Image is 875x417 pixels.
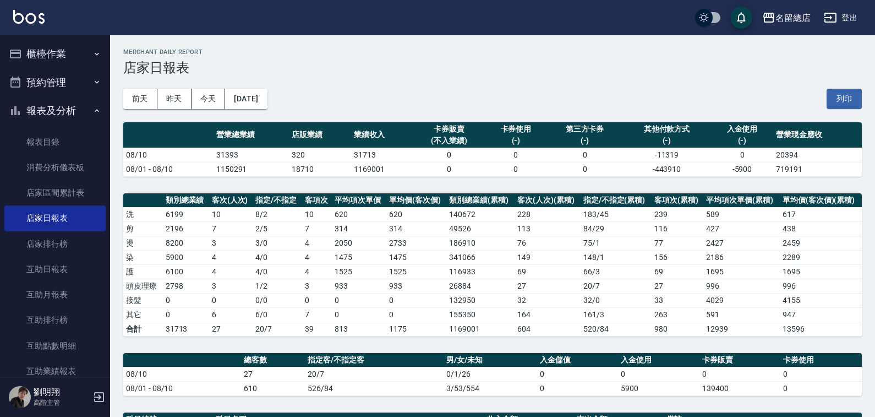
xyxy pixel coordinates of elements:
td: 0 [485,162,547,176]
td: 719191 [773,162,862,176]
td: 0 [302,293,332,307]
table: a dense table [123,122,862,177]
td: 31713 [351,148,413,162]
td: 947 [780,307,862,322]
td: 32 [515,293,581,307]
div: 卡券使用 [488,123,544,135]
td: 6 / 0 [253,307,302,322]
td: 0 [209,293,253,307]
td: 996 [703,279,780,293]
td: 604 [515,322,581,336]
a: 店家區間累計表 [4,180,106,205]
td: 08/01 - 08/10 [123,162,214,176]
th: 男/女/未知 [444,353,537,367]
td: 933 [386,279,446,293]
td: 1525 [386,264,446,279]
td: 3 / 0 [253,236,302,250]
td: -443910 [622,162,711,176]
td: 3 [302,279,332,293]
td: 164 [515,307,581,322]
td: 20/7 [305,367,444,381]
td: 116933 [446,264,515,279]
td: 589 [703,207,780,221]
td: 7 [209,221,253,236]
td: 0 [699,367,781,381]
td: 0 [537,381,619,396]
th: 客項次 [302,193,332,208]
div: (不入業績) [416,135,482,147]
td: 27 [209,322,253,336]
td: -11319 [622,148,711,162]
td: 149 [515,250,581,264]
td: 2459 [780,236,862,250]
td: 27 [241,367,305,381]
td: 1475 [332,250,386,264]
div: (-) [550,135,620,147]
td: 0 [386,307,446,322]
td: 6199 [163,207,209,221]
a: 報表目錄 [4,129,106,155]
td: 620 [332,207,386,221]
td: 1 / 2 [253,279,302,293]
table: a dense table [123,353,862,396]
th: 業績收入 [351,122,413,148]
td: 5900 [618,381,699,396]
td: 4 [302,264,332,279]
td: 1169001 [351,162,413,176]
td: 2050 [332,236,386,250]
td: 12939 [703,322,780,336]
div: (-) [714,135,770,147]
button: [DATE] [225,89,267,109]
th: 類別總業績(累積) [446,193,515,208]
div: 入金使用 [714,123,770,135]
button: 前天 [123,89,157,109]
td: 0 [780,381,862,396]
td: 69 [515,264,581,279]
td: 0 [413,148,485,162]
div: 名留總店 [775,11,811,25]
td: 161 / 3 [581,307,652,322]
td: 69 [652,264,703,279]
td: 1169001 [446,322,515,336]
td: 183 / 45 [581,207,652,221]
th: 卡券販賣 [699,353,781,367]
td: 4155 [780,293,862,307]
td: 186910 [446,236,515,250]
h2: Merchant Daily Report [123,48,862,56]
td: 520/84 [581,322,652,336]
td: 0 / 0 [253,293,302,307]
td: 08/10 [123,148,214,162]
td: 2186 [703,250,780,264]
td: 08/01 - 08/10 [123,381,241,396]
td: 75 / 1 [581,236,652,250]
td: 49526 [446,221,515,236]
td: 1695 [703,264,780,279]
td: 140672 [446,207,515,221]
td: 4 / 0 [253,264,302,279]
th: 營業總業績 [214,122,289,148]
td: 620 [386,207,446,221]
td: 10 [302,207,332,221]
button: 櫃檯作業 [4,40,106,68]
td: 155350 [446,307,515,322]
td: 148 / 1 [581,250,652,264]
h3: 店家日報表 [123,60,862,75]
table: a dense table [123,193,862,337]
td: 7 [302,307,332,322]
button: 登出 [819,8,862,28]
td: 427 [703,221,780,236]
button: 名留總店 [758,7,815,29]
th: 指定/不指定 [253,193,302,208]
div: (-) [625,135,708,147]
td: 20 / 7 [581,279,652,293]
td: 84 / 29 [581,221,652,236]
div: 卡券販賣 [416,123,482,135]
div: 其他付款方式 [625,123,708,135]
td: 2196 [163,221,209,236]
td: 0 [332,293,386,307]
td: 燙 [123,236,163,250]
th: 單均價(客次價)(累積) [780,193,862,208]
th: 客次(人次) [209,193,253,208]
td: 1175 [386,322,446,336]
td: 0 [332,307,386,322]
